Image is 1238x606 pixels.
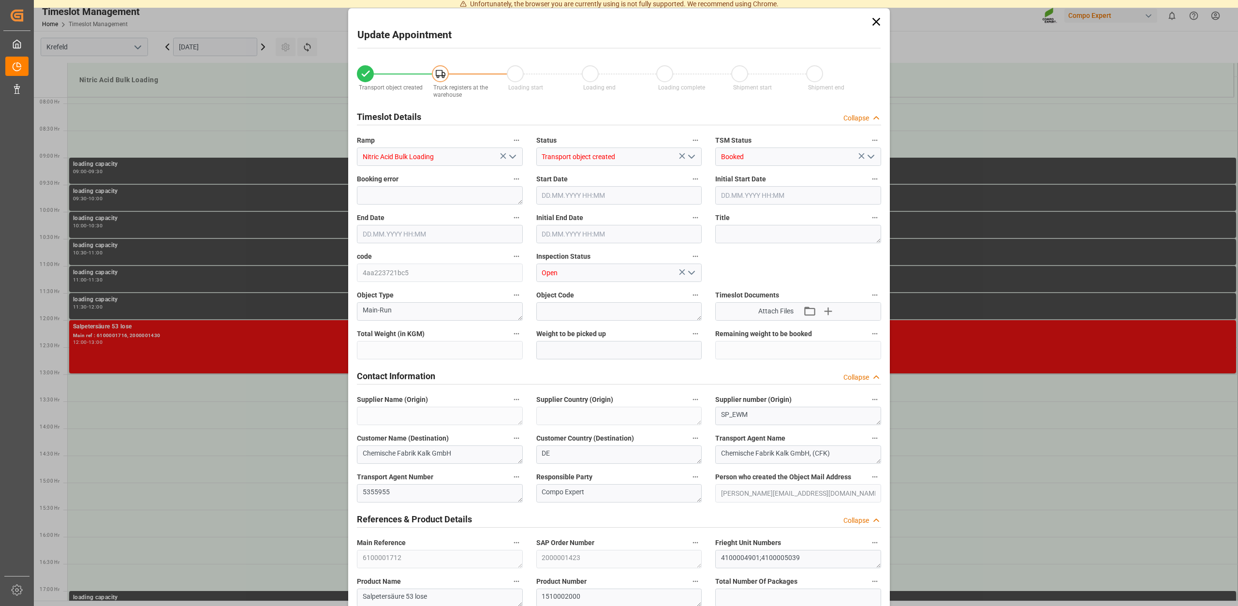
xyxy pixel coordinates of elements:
span: Inspection Status [536,251,590,262]
h2: Timeslot Details [357,110,421,123]
button: Total Weight (in KGM) [510,327,523,340]
span: Object Code [536,290,574,300]
span: Timeslot Documents [715,290,779,300]
button: Responsible Party [689,471,702,483]
span: code [357,251,372,262]
textarea: 6100001712 [357,550,523,568]
button: Frieght Unit Numbers [869,536,881,549]
button: Supplier Country (Origin) [689,393,702,406]
input: DD.MM.YYYY HH:MM [536,186,702,205]
div: Collapse [843,372,869,383]
h2: Update Appointment [357,28,452,43]
button: TSM Status [869,134,881,147]
button: Person who created the Object Mail Address [869,471,881,483]
button: End Date [510,211,523,224]
span: Person who created the Object Mail Address [715,472,851,482]
span: Title [715,213,730,223]
button: Title [869,211,881,224]
span: Attach Files [758,306,794,316]
textarea: DE [536,445,702,464]
span: Initial End Date [536,213,583,223]
span: Supplier Name (Origin) [357,395,428,405]
textarea: Chemische Fabrik Kalk GmbH, (CFK) [715,445,881,464]
span: Loading complete [658,84,705,91]
button: Transport Agent Name [869,432,881,444]
span: Transport Agent Number [357,472,433,482]
button: Initial End Date [689,211,702,224]
span: Remaining weight to be booked [715,329,812,339]
span: Booking error [357,174,398,184]
textarea: Chemische Fabrik Kalk GmbH [357,445,523,464]
button: SAP Order Number [689,536,702,549]
span: Weight to be picked up [536,329,606,339]
span: Object Type [357,290,394,300]
button: Initial Start Date [869,173,881,185]
span: TSM Status [715,135,752,146]
button: open menu [684,149,698,164]
button: Object Code [689,289,702,301]
textarea: Compo Expert [536,484,702,503]
span: Supplier Country (Origin) [536,395,613,405]
span: Transport object created [359,84,423,91]
button: Object Type [510,289,523,301]
span: Responsible Party [536,472,592,482]
input: DD.MM.YYYY HH:MM [357,225,523,243]
span: Total Number Of Packages [715,576,797,587]
button: code [510,250,523,263]
button: Customer Country (Destination) [689,432,702,444]
span: Customer Name (Destination) [357,433,449,443]
button: open menu [863,149,877,164]
span: End Date [357,213,384,223]
span: Total Weight (in KGM) [357,329,425,339]
input: DD.MM.YYYY HH:MM [715,186,881,205]
span: Supplier number (Origin) [715,395,792,405]
textarea: 2000001423 [536,550,702,568]
button: Weight to be picked up [689,327,702,340]
span: Loading start [508,84,543,91]
span: Start Date [536,174,568,184]
button: open menu [684,266,698,281]
button: Supplier Name (Origin) [510,393,523,406]
div: Collapse [843,113,869,123]
button: Timeslot Documents [869,289,881,301]
div: Collapse [843,516,869,526]
h2: References & Product Details [357,513,472,526]
button: Total Number Of Packages [869,575,881,588]
button: Main Reference [510,536,523,549]
span: Truck registers at the warehouse [433,84,488,98]
span: Product Name [357,576,401,587]
button: Product Name [510,575,523,588]
span: Shipment start [733,84,772,91]
span: Status [536,135,557,146]
span: Transport Agent Name [715,433,785,443]
button: Booking error [510,173,523,185]
span: Ramp [357,135,375,146]
span: Customer Country (Destination) [536,433,634,443]
span: Initial Start Date [715,174,766,184]
button: Start Date [689,173,702,185]
button: Inspection Status [689,250,702,263]
button: Supplier number (Origin) [869,393,881,406]
textarea: 4100004901;4100005039 [715,550,881,568]
button: Status [689,134,702,147]
button: Ramp [510,134,523,147]
span: Product Number [536,576,587,587]
h2: Contact Information [357,370,435,383]
span: SAP Order Number [536,538,594,548]
button: open menu [504,149,519,164]
input: Type to search/select [536,148,702,166]
span: Loading end [583,84,616,91]
button: Remaining weight to be booked [869,327,881,340]
button: Transport Agent Number [510,471,523,483]
span: Main Reference [357,538,406,548]
button: Customer Name (Destination) [510,432,523,444]
input: DD.MM.YYYY HH:MM [536,225,702,243]
textarea: 5355955 [357,484,523,503]
button: Product Number [689,575,702,588]
span: Shipment end [808,84,844,91]
textarea: SP_EWM [715,407,881,425]
input: Type to search/select [357,148,523,166]
textarea: Main-Run [357,302,523,321]
span: Frieght Unit Numbers [715,538,781,548]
